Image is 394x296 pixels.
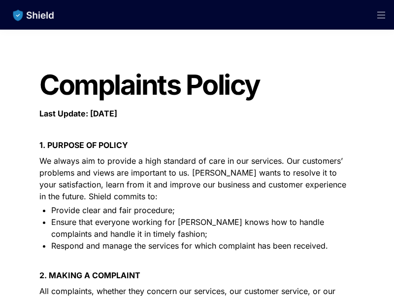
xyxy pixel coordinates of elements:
[39,68,260,102] strong: Complaints Policy
[51,205,175,215] span: Provide clear and fair procedure;
[51,241,328,251] span: Respond and manage the services for which complaint has been received.
[39,270,140,280] strong: 2. MAKING A COMPLAINT
[39,140,128,150] strong: 1. PURPOSE OF POLICY
[39,156,349,201] span: We always aim to provide a high standard of care in our services. Our customers’ problems and vie...
[8,5,59,26] img: website logo
[39,109,117,118] strong: Last Update: [DATE]
[51,217,327,239] span: Ensure that everyone working for [PERSON_NAME] knows how to handle complaints and handle it in ti...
